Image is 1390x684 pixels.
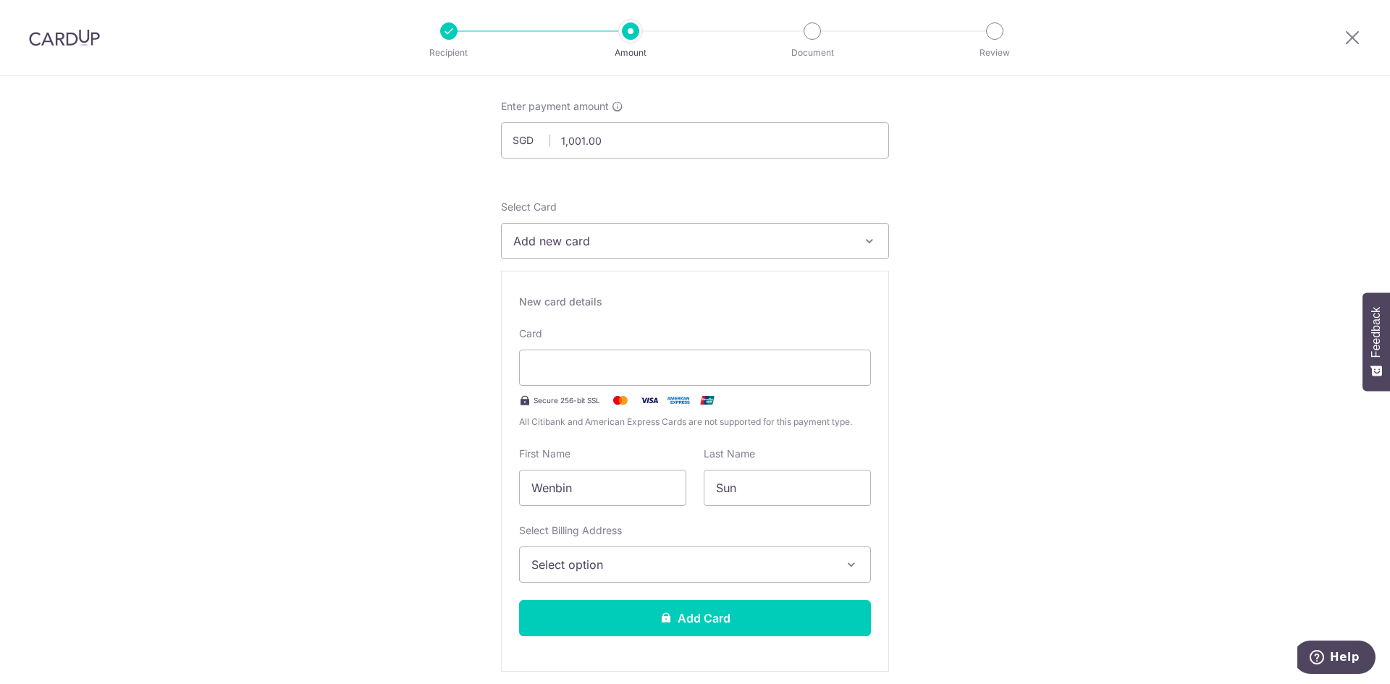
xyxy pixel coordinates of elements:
[29,29,100,46] img: CardUp
[531,359,859,376] iframe: Secure card payment input frame
[501,223,889,259] button: Add new card
[577,46,684,60] p: Amount
[635,392,664,409] img: Visa
[519,546,871,583] button: Select option
[519,470,686,506] input: Cardholder First Name
[1370,307,1383,358] span: Feedback
[531,556,833,573] span: Select option
[606,392,635,409] img: Mastercard
[519,447,570,461] label: First Name
[693,392,722,409] img: .alt.unionpay
[704,447,755,461] label: Last Name
[519,523,622,538] label: Select Billing Address
[519,415,871,429] span: All Citibank and American Express Cards are not supported for this payment type.
[941,46,1048,60] p: Review
[534,394,600,406] span: Secure 256-bit SSL
[519,295,871,309] div: New card details
[501,200,557,213] span: translation missing: en.payables.payment_networks.credit_card.summary.labels.select_card
[501,122,889,159] input: 0.00
[519,326,542,341] label: Card
[513,133,550,148] span: SGD
[513,232,851,250] span: Add new card
[704,470,871,506] input: Cardholder Last Name
[501,99,609,114] span: Enter payment amount
[395,46,502,60] p: Recipient
[519,600,871,636] button: Add Card
[1362,292,1390,391] button: Feedback - Show survey
[759,46,866,60] p: Document
[1297,641,1376,677] iframe: Opens a widget where you can find more information
[664,392,693,409] img: .alt.amex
